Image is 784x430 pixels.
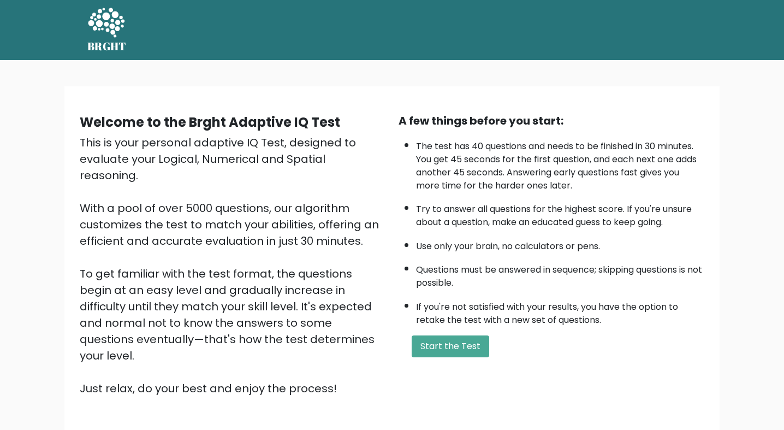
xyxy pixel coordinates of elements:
b: Welcome to the Brght Adaptive IQ Test [80,113,340,131]
a: BRGHT [87,4,127,56]
li: If you're not satisfied with your results, you have the option to retake the test with a new set ... [416,295,704,327]
h5: BRGHT [87,40,127,53]
li: Questions must be answered in sequence; skipping questions is not possible. [416,258,704,290]
button: Start the Test [412,335,489,357]
div: This is your personal adaptive IQ Test, designed to evaluate your Logical, Numerical and Spatial ... [80,134,385,397]
li: The test has 40 questions and needs to be finished in 30 minutes. You get 45 seconds for the firs... [416,134,704,192]
li: Try to answer all questions for the highest score. If you're unsure about a question, make an edu... [416,197,704,229]
li: Use only your brain, no calculators or pens. [416,234,704,253]
div: A few things before you start: [399,113,704,129]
